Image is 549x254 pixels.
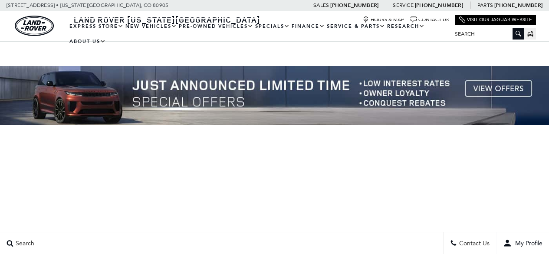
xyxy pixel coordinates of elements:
span: Land Rover [US_STATE][GEOGRAPHIC_DATA] [74,14,260,25]
a: Finance [291,19,326,34]
a: [PHONE_NUMBER] [494,2,542,9]
a: Land Rover [US_STATE][GEOGRAPHIC_DATA] [69,14,266,25]
input: Search [448,29,524,39]
span: My Profile [512,240,542,247]
a: Contact Us [411,16,449,23]
a: Pre-Owned Vehicles [178,19,254,34]
a: New Vehicles [125,19,178,34]
a: [STREET_ADDRESS] • [US_STATE][GEOGRAPHIC_DATA], CO 80905 [7,2,168,8]
a: Research [386,19,426,34]
button: user-profile-menu [496,232,549,254]
a: Hours & Map [363,16,404,23]
span: Contact Us [457,240,490,247]
a: land-rover [15,16,54,36]
nav: Main Navigation [69,19,448,49]
a: Specials [254,19,291,34]
span: Parts [477,2,493,8]
img: Land Rover [15,16,54,36]
a: [PHONE_NUMBER] [415,2,463,9]
span: Sales [313,2,329,8]
span: Service [393,2,413,8]
a: Service & Parts [326,19,386,34]
a: Visit Our Jaguar Website [459,16,532,23]
span: Search [13,240,34,247]
a: [PHONE_NUMBER] [330,2,378,9]
a: EXPRESS STORE [69,19,125,34]
a: About Us [69,34,107,49]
